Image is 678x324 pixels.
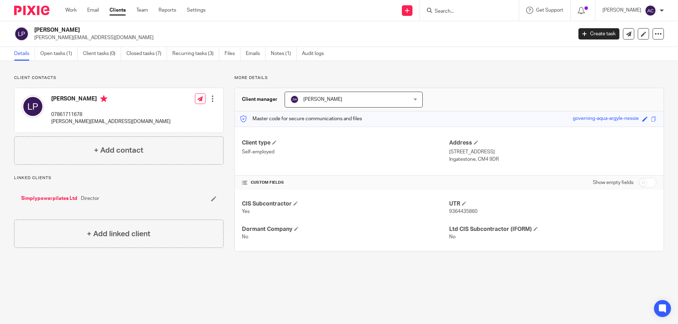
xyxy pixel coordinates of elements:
[271,47,297,61] a: Notes (1)
[225,47,240,61] a: Files
[14,6,49,15] img: Pixie
[303,97,342,102] span: [PERSON_NAME]
[242,209,250,214] span: Yes
[83,47,121,61] a: Client tasks (0)
[109,7,126,14] a: Clients
[449,234,456,239] span: No
[242,96,278,103] h3: Client manager
[51,118,171,125] p: [PERSON_NAME][EMAIL_ADDRESS][DOMAIN_NAME]
[246,47,266,61] a: Emails
[51,95,171,104] h4: [PERSON_NAME]
[602,7,641,14] p: [PERSON_NAME]
[242,139,449,147] h4: Client type
[94,145,143,156] h4: + Add contact
[449,139,656,147] h4: Address
[100,95,107,102] i: Primary
[449,148,656,155] p: [STREET_ADDRESS]
[136,7,148,14] a: Team
[242,234,248,239] span: No
[240,115,362,122] p: Master code for secure communications and files
[34,26,461,34] h2: [PERSON_NAME]
[449,156,656,163] p: Ingatestone, CM4 9DR
[14,175,224,181] p: Linked clients
[434,8,498,15] input: Search
[65,7,77,14] a: Work
[449,200,656,208] h4: UTR
[302,47,329,61] a: Audit logs
[172,47,219,61] a: Recurring tasks (3)
[51,111,171,118] p: 07861711678
[187,7,206,14] a: Settings
[290,95,299,104] img: svg%3E
[87,228,150,239] h4: + Add linked client
[14,47,35,61] a: Details
[645,5,656,16] img: svg%3E
[573,115,639,123] div: governing-aqua-argyle-nessie
[14,75,224,81] p: Client contacts
[242,200,449,208] h4: CIS Subcontractor
[242,180,449,185] h4: CUSTOM FIELDS
[449,226,656,233] h4: Ltd CIS Subcontractor (IFORM)
[593,179,634,186] label: Show empty fields
[242,226,449,233] h4: Dormant Company
[21,195,77,202] a: Simplypowerpilates Ltd
[578,28,619,39] a: Create task
[87,7,99,14] a: Email
[234,75,664,81] p: More details
[536,8,563,13] span: Get Support
[242,148,449,155] p: Self-employed
[159,7,176,14] a: Reports
[14,26,29,41] img: svg%3E
[22,95,44,118] img: svg%3E
[40,47,78,61] a: Open tasks (1)
[449,209,477,214] span: 9364435860
[81,195,99,202] span: Director
[34,34,568,41] p: [PERSON_NAME][EMAIL_ADDRESS][DOMAIN_NAME]
[126,47,167,61] a: Closed tasks (7)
